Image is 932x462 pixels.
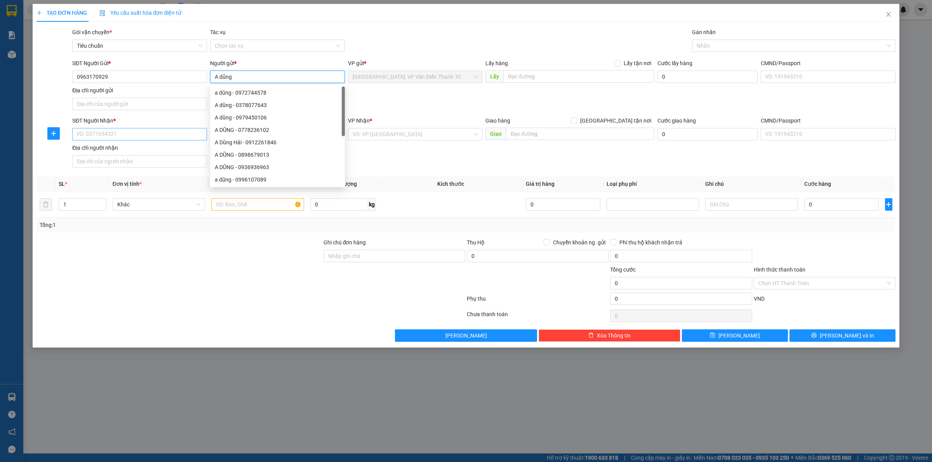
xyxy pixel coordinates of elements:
[215,138,340,147] div: A Dũng Hải - 0912261846
[445,331,487,340] span: [PERSON_NAME]
[99,10,181,16] span: Yêu cầu xuất hóa đơn điện tử
[211,198,304,211] input: VD: Bàn, Ghế
[72,98,207,110] input: Địa chỉ của người gửi
[710,332,715,339] span: save
[466,294,609,308] div: Phụ thu
[210,111,345,124] div: A dũng - 0979450106
[485,70,503,83] span: Lấy
[215,113,340,122] div: A dũng - 0979450106
[395,329,537,342] button: [PERSON_NAME]
[348,59,483,67] div: VP gửi
[610,266,636,273] span: Tổng cước
[657,118,696,124] label: Cước giao hàng
[878,4,899,26] button: Close
[550,238,609,247] span: Chuyển khoản ng. gửi
[657,128,758,140] input: Cước giao hàng
[811,332,817,339] span: printer
[33,3,136,14] strong: PHIẾU DÁN LÊN HÀNG
[503,70,654,83] input: Dọc đường
[526,198,600,211] input: 0
[466,310,609,324] div: Chưa thanh toán
[789,329,895,342] button: printer[PERSON_NAME] và In
[72,144,207,152] div: Địa chỉ người nhận
[323,250,465,262] input: Ghi chú đơn hàng
[804,181,831,187] span: Cước hàng
[215,126,340,134] div: A DŨNG - 0778236102
[210,149,345,161] div: A DŨNG - 0898679013
[37,10,87,16] span: TẠO ĐƠN HÀNG
[3,30,59,43] span: [PHONE_NUMBER]
[323,239,366,246] label: Ghi chú đơn hàng
[115,33,164,40] span: 0109597835
[215,101,340,109] div: A dũng - 0378077643
[754,296,765,302] span: VND
[682,329,788,342] button: save[PERSON_NAME]
[616,238,685,247] span: Phí thu hộ khách nhận trả
[210,29,226,35] label: Tác vụ
[215,175,340,184] div: a dũng - 0996107089
[885,11,892,17] span: close
[657,60,692,66] label: Cước lấy hàng
[210,59,345,67] div: Người gửi
[348,118,370,124] span: VP Nhận
[368,198,376,211] span: kg
[761,116,895,125] div: CMND/Passport
[117,199,200,210] span: Khác
[113,181,142,187] span: Đơn vị tính
[705,198,798,211] input: Ghi Chú
[603,176,702,192] th: Loại phụ phí
[40,198,52,211] button: delete
[63,26,111,47] span: CÔNG TY TNHH CHUYỂN PHÁT NHANH BẢO AN
[485,128,506,140] span: Giao
[47,127,60,140] button: plus
[215,88,340,97] div: a dũng - 0972744578
[597,331,631,340] span: Xóa Thông tin
[48,130,59,137] span: plus
[588,332,594,339] span: delete
[885,198,892,211] button: plus
[210,161,345,173] div: A DŨNG - 0936936963
[40,221,360,229] div: Tổng: 1
[210,99,345,111] div: A dũng - 0378077643
[485,118,510,124] span: Giao hàng
[77,40,202,52] span: Tiêu chuẩn
[31,16,138,24] span: Ngày in phiếu: 17:39 ngày
[72,59,207,67] div: SĐT Người Gửi
[506,128,654,140] input: Dọc đường
[115,16,138,24] span: [DATE]
[437,181,464,187] span: Kích thước
[761,59,895,67] div: CMND/Passport
[210,136,345,149] div: A Dũng Hải - 0912261846
[72,29,112,35] span: Gói vận chuyển
[37,10,42,16] span: plus
[539,329,680,342] button: deleteXóa Thông tin
[485,60,508,66] span: Lấy hàng
[210,124,345,136] div: A DŨNG - 0778236102
[59,181,65,187] span: SL
[754,266,805,273] label: Hình thức thanh toán
[577,116,654,125] span: [GEOGRAPHIC_DATA] tận nơi
[115,33,129,40] strong: MST:
[702,176,801,192] th: Ghi chú
[657,71,758,83] input: Cước lấy hàng
[467,239,485,246] span: Thu Hộ
[210,173,345,186] div: a dũng - 0996107089
[3,50,80,72] span: Mã đơn: VPVD1110250056
[820,331,874,340] span: [PERSON_NAME] và In
[692,29,716,35] label: Gán nhãn
[621,59,654,67] span: Lấy tận nơi
[72,155,207,168] input: Địa chỉ của người nhận
[718,331,760,340] span: [PERSON_NAME]
[885,201,892,208] span: plus
[72,86,207,95] div: Địa chỉ người gửi
[526,181,555,187] span: Giá trị hàng
[99,10,106,16] img: icon
[353,71,478,83] span: Hà Nội: VP Văn Điển Thanh Trì
[215,151,340,159] div: A DŨNG - 0898679013
[215,163,340,171] div: A DŨNG - 0936936963
[21,30,41,36] strong: CSKH:
[72,116,207,125] div: SĐT Người Nhận
[210,87,345,99] div: a dũng - 0972744578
